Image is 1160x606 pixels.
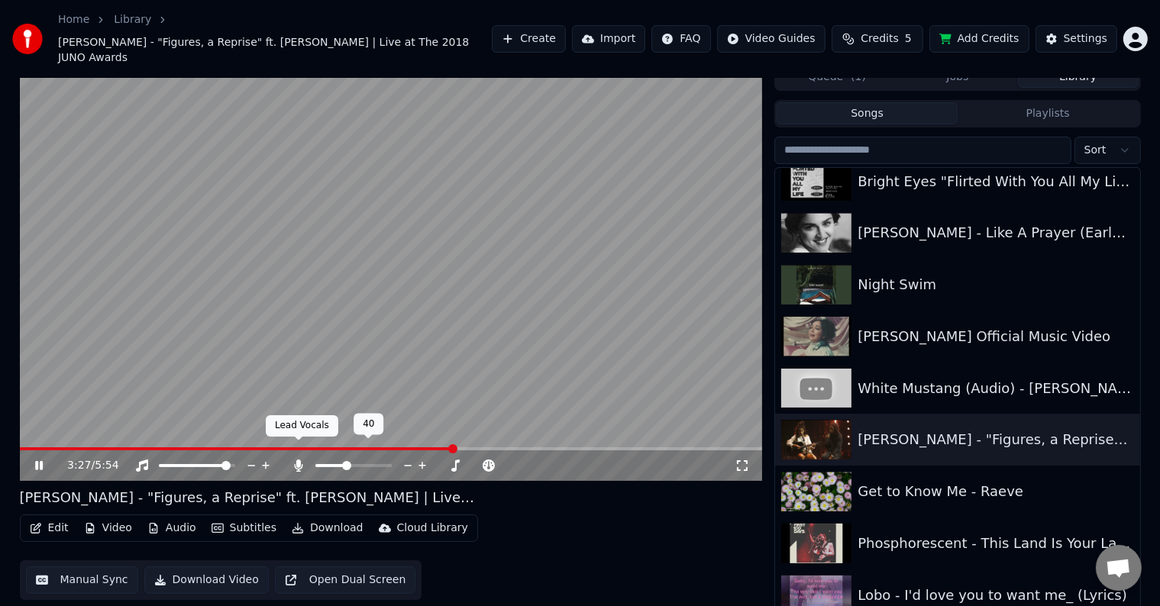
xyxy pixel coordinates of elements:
img: youka [12,24,43,54]
div: Phosphorescent - This Land Is Your Land [858,533,1133,554]
button: Songs [777,102,958,124]
span: 3:27 [67,458,91,473]
div: White Mustang (Audio) - [PERSON_NAME] [858,378,1133,399]
button: Video Guides [717,25,826,53]
div: Night Swim [858,274,1133,295]
div: Lead Vocals [266,415,338,437]
button: Import [572,25,645,53]
button: Add Credits [929,25,1029,53]
button: Playlists [958,102,1139,124]
div: [PERSON_NAME] - "Figures, a Reprise" ft. [PERSON_NAME] | Live at The 2018 JUNO Awards [858,429,1133,450]
button: Open Dual Screen [275,566,416,594]
a: Home [58,12,89,27]
button: Download Video [144,566,269,594]
button: Subtitles [205,517,283,539]
button: Edit [24,517,75,539]
span: Credits [861,31,898,47]
div: [PERSON_NAME] Official Music Video [858,326,1133,347]
div: Lobo - I'd love you to want me_ (Lyrics) [858,585,1133,606]
a: Library [114,12,151,27]
div: 40 [354,414,383,435]
button: Credits5 [832,25,923,53]
button: Audio [141,517,202,539]
span: [PERSON_NAME] - "Figures, a Reprise" ft. [PERSON_NAME] | Live at The 2018 JUNO Awards [58,35,492,66]
div: Settings [1064,31,1107,47]
button: Manual Sync [26,566,138,594]
span: 5:54 [95,458,118,473]
div: / [67,458,104,473]
nav: breadcrumb [58,12,492,66]
div: Bright Eyes "Flirted With You All My Life" (Official Audio) [858,171,1133,192]
div: [PERSON_NAME] - Like A Prayer (Early Version) [858,222,1133,243]
div: Get to Know Me - Raeve [858,481,1133,502]
button: Video [78,517,138,539]
div: [PERSON_NAME] - "Figures, a Reprise" ft. [PERSON_NAME] | Live at The 2018 JUNO Awards [20,487,478,508]
button: Settings [1036,25,1117,53]
button: Create [492,25,566,53]
button: FAQ [651,25,710,53]
button: Download [286,517,370,539]
a: Open de chat [1096,545,1142,591]
div: Cloud Library [397,521,468,536]
span: 5 [905,31,912,47]
span: Sort [1084,143,1107,158]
